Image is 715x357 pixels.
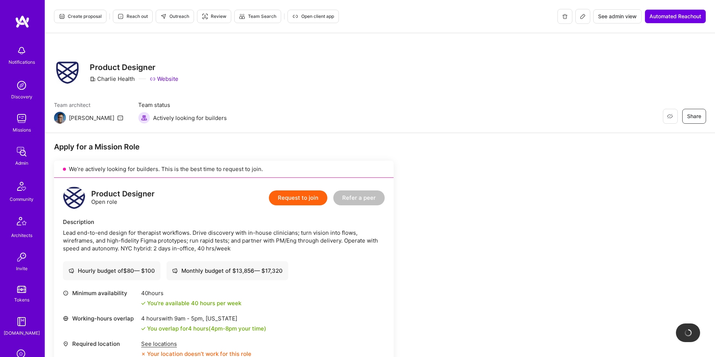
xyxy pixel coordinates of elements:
[59,13,102,20] span: Create proposal
[333,190,385,205] button: Refer a peer
[14,144,29,159] img: admin teamwork
[667,113,673,119] i: icon EyeClosed
[63,315,137,322] div: Working-hours overlap
[54,10,107,23] button: Create proposal
[63,340,137,348] div: Required location
[593,9,642,23] button: See admin view
[113,10,153,23] button: Reach out
[13,177,31,195] img: Community
[138,112,150,124] img: Actively looking for builders
[141,326,146,331] i: icon Check
[14,314,29,329] img: guide book
[150,75,178,83] a: Website
[59,13,65,19] i: icon Proposal
[90,76,96,82] i: icon CompanyGray
[63,289,137,297] div: Minimum availability
[173,315,206,322] span: 9am - 5pm ,
[10,195,34,203] div: Community
[4,329,40,337] div: [DOMAIN_NAME]
[91,190,155,198] div: Product Designer
[9,58,35,66] div: Notifications
[141,301,146,306] i: icon Check
[141,315,266,322] div: 4 hours with [US_STATE]
[118,13,148,20] span: Reach out
[141,299,241,307] div: You're available 40 hours per week
[649,13,701,20] span: Automated Reachout
[161,13,189,20] span: Outreach
[141,352,146,356] i: icon CloseOrange
[91,190,155,206] div: Open role
[90,63,178,72] h3: Product Designer
[15,15,30,28] img: logo
[14,43,29,58] img: bell
[63,341,69,347] i: icon Location
[16,265,28,272] div: Invite
[63,218,385,226] div: Description
[682,109,706,124] button: Share
[17,286,26,293] img: tokens
[292,13,334,20] span: Open client app
[13,126,31,134] div: Missions
[54,142,394,152] div: Apply for a Mission Role
[63,229,385,252] div: Lead end-to-end design for therapist workflows. Drive discovery with in-house clinicians; turn vi...
[13,214,31,231] img: Architects
[172,268,178,274] i: icon Cash
[156,10,194,23] button: Outreach
[11,231,32,239] div: Architects
[141,340,251,348] div: See locations
[683,328,693,338] img: loading
[172,267,283,275] div: Monthly budget of $ 13,856 — $ 17,320
[90,75,135,83] div: Charlie Health
[153,114,227,122] span: Actively looking for builders
[63,187,85,209] img: logo
[69,267,155,275] div: Hourly budget of $ 80 — $ 100
[14,111,29,126] img: teamwork
[14,296,29,304] div: Tokens
[63,290,69,296] i: icon Clock
[63,316,69,321] i: icon World
[15,159,28,167] div: Admin
[141,289,241,297] div: 40 hours
[11,93,32,101] div: Discovery
[54,101,123,109] span: Team architect
[645,9,706,23] button: Automated Reachout
[117,115,123,121] i: icon Mail
[147,325,266,332] div: You overlap for 4 hours ( your time)
[138,101,227,109] span: Team status
[69,268,74,274] i: icon Cash
[287,10,339,23] button: Open client app
[197,10,231,23] button: Review
[202,13,208,19] i: icon Targeter
[211,325,237,332] span: 4pm - 8pm
[56,61,79,84] img: Company Logo
[234,10,281,23] button: Team Search
[14,250,29,265] img: Invite
[239,13,276,20] span: Team Search
[598,13,637,20] span: See admin view
[687,113,701,120] span: Share
[269,190,327,205] button: Request to join
[14,78,29,93] img: discovery
[54,112,66,124] img: Team Architect
[54,161,394,178] div: We’re actively looking for builders. This is the best time to request to join.
[202,13,226,20] span: Review
[69,114,114,122] div: [PERSON_NAME]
